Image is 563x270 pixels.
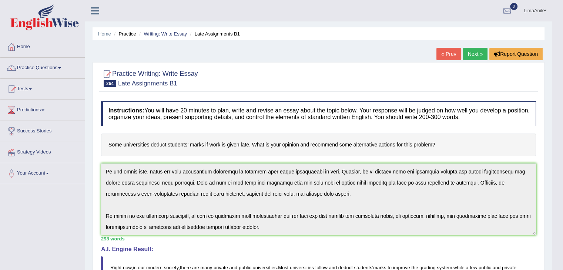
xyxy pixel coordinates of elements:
a: Next » [463,48,487,60]
small: Late Assignments B1 [118,80,177,87]
a: Home [98,31,111,37]
button: Report Question [489,48,543,60]
a: Practice Questions [0,58,85,76]
a: Predictions [0,100,85,118]
h2: Practice Writing: Write Essay [101,68,198,87]
span: 0 [510,3,517,10]
h4: Some universities deduct students’ marks if work is given late. What is your opinion and recommen... [101,134,536,156]
a: Your Account [0,163,85,182]
span: 264 [104,80,116,87]
a: Home [0,37,85,55]
h4: You will have 20 minutes to plan, write and revise an essay about the topic below. Your response ... [101,101,536,126]
a: Tests [0,79,85,97]
li: Late Assignments B1 [188,30,240,37]
div: 298 words [101,235,536,242]
a: « Prev [436,48,461,60]
h4: A.I. Engine Result: [101,246,536,253]
b: Instructions: [108,107,144,114]
a: Success Stories [0,121,85,139]
a: Strategy Videos [0,142,85,161]
a: Writing: Write Essay [144,31,187,37]
li: Practice [112,30,136,37]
